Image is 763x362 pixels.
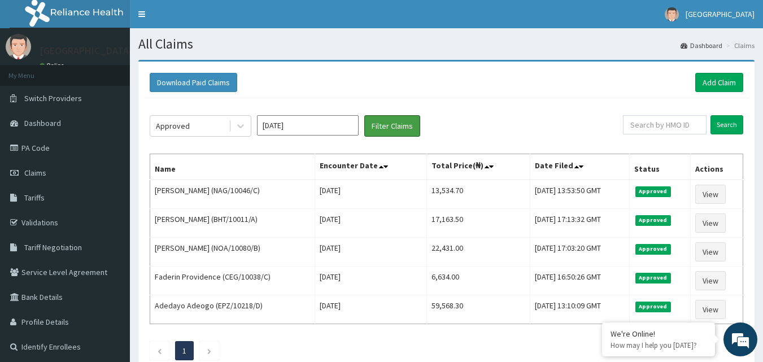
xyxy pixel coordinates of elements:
a: Add Claim [695,73,743,92]
span: Claims [24,168,46,178]
td: [DATE] [315,209,426,238]
a: Previous page [157,346,162,356]
img: User Image [665,7,679,21]
th: Actions [690,154,743,180]
th: Encounter Date [315,154,426,180]
th: Total Price(₦) [426,154,530,180]
span: Approved [635,273,671,283]
td: [DATE] [315,267,426,295]
img: d_794563401_company_1708531726252_794563401 [21,56,46,85]
a: View [695,242,726,261]
a: Next page [207,346,212,356]
td: [DATE] 13:10:09 GMT [530,295,629,324]
td: 22,431.00 [426,238,530,267]
a: Page 1 is your current page [182,346,186,356]
span: Tariffs [24,193,45,203]
span: Approved [635,244,671,254]
td: [PERSON_NAME] (NOA/10080/B) [150,238,315,267]
img: User Image [6,34,31,59]
div: Chat with us now [59,63,190,78]
a: Dashboard [681,41,722,50]
td: [DATE] 16:50:26 GMT [530,267,629,295]
td: [DATE] 17:13:32 GMT [530,209,629,238]
td: 13,534.70 [426,180,530,209]
input: Select Month and Year [257,115,359,136]
input: Search by HMO ID [623,115,707,134]
input: Search [710,115,743,134]
td: 17,163.50 [426,209,530,238]
td: [PERSON_NAME] (NAG/10046/C) [150,180,315,209]
td: [PERSON_NAME] (BHT/10011/A) [150,209,315,238]
p: [GEOGRAPHIC_DATA] [40,46,133,56]
td: 59,568.30 [426,295,530,324]
li: Claims [723,41,755,50]
th: Status [630,154,690,180]
th: Date Filed [530,154,629,180]
td: [DATE] 13:53:50 GMT [530,180,629,209]
td: 6,634.00 [426,267,530,295]
span: Switch Providers [24,93,82,103]
button: Filter Claims [364,115,420,137]
div: We're Online! [611,329,707,339]
span: Approved [635,215,671,225]
td: [DATE] 17:03:20 GMT [530,238,629,267]
p: How may I help you today? [611,341,707,350]
td: [DATE] [315,295,426,324]
textarea: Type your message and hit 'Enter' [6,242,215,281]
div: Minimize live chat window [185,6,212,33]
span: [GEOGRAPHIC_DATA] [686,9,755,19]
td: Faderin Providence (CEG/10038/C) [150,267,315,295]
span: Tariff Negotiation [24,242,82,252]
td: [DATE] [315,180,426,209]
a: Online [40,62,67,69]
td: [DATE] [315,238,426,267]
span: Dashboard [24,118,61,128]
h1: All Claims [138,37,755,51]
span: We're online! [66,109,156,223]
td: Adedayo Adeogo (EPZ/10218/D) [150,295,315,324]
a: View [695,300,726,319]
span: Approved [635,302,671,312]
div: Approved [156,120,190,132]
th: Name [150,154,315,180]
a: View [695,271,726,290]
button: Download Paid Claims [150,73,237,92]
span: Approved [635,186,671,197]
a: View [695,213,726,233]
a: View [695,185,726,204]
